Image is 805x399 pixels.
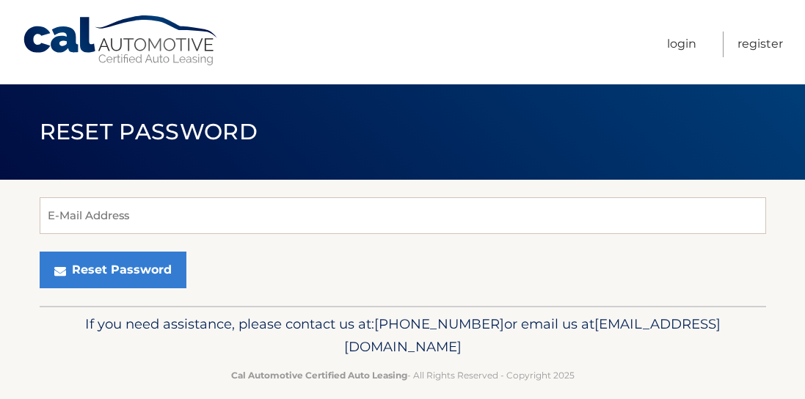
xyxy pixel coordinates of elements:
[737,32,783,57] a: Register
[40,197,766,234] input: E-Mail Address
[374,315,504,332] span: [PHONE_NUMBER]
[40,252,186,288] button: Reset Password
[231,370,407,381] strong: Cal Automotive Certified Auto Leasing
[667,32,696,57] a: Login
[22,15,220,67] a: Cal Automotive
[62,367,744,383] p: - All Rights Reserved - Copyright 2025
[62,312,744,359] p: If you need assistance, please contact us at: or email us at
[40,118,258,145] span: Reset Password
